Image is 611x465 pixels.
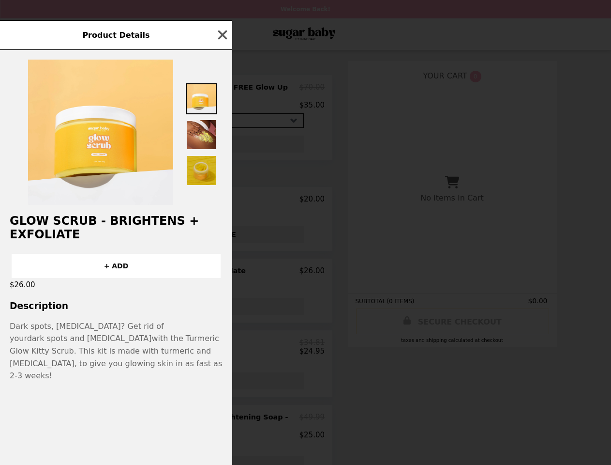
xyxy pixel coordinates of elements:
button: + ADD [12,254,221,278]
span: dark spots and [MEDICAL_DATA] [27,334,152,343]
span: Product Details [82,31,149,40]
span: Dark spots, [MEDICAL_DATA]? Get rid of your [10,322,164,343]
img: Default Title [28,60,173,205]
img: Thumbnail 3 [186,155,217,186]
img: Thumbnail 1 [186,83,217,114]
img: Thumbnail 2 [186,119,217,150]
